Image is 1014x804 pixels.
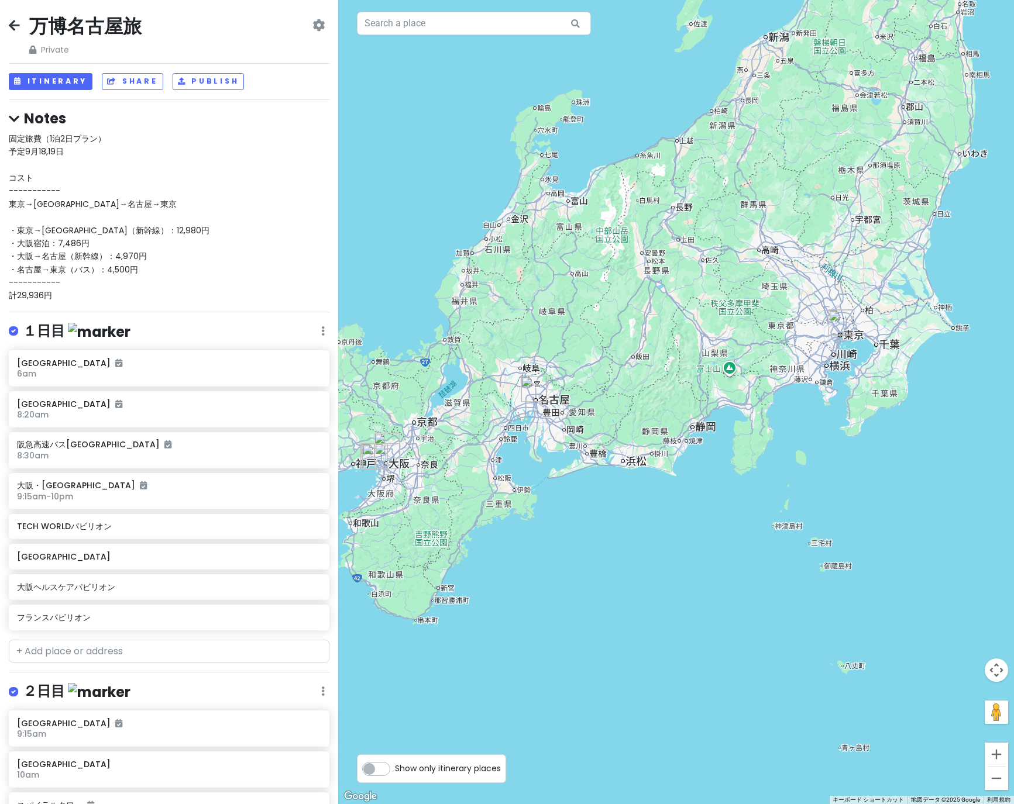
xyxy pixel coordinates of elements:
[829,309,854,335] div: 東京駅
[173,73,245,90] button: Publish
[911,796,980,803] span: 地図データ ©2025 Google
[17,480,321,491] h6: 大阪・[GEOGRAPHIC_DATA]
[68,683,130,701] img: marker
[17,439,321,450] h6: 阪急高速バス[GEOGRAPHIC_DATA]
[985,701,1008,724] button: 地図上にペグマンをドロップして、ストリートビューを開きます
[17,409,49,420] span: 8:20am
[985,743,1008,766] button: ズームイン
[115,719,122,727] i: Added to itinerary
[17,728,46,740] span: 9:15am
[17,521,321,532] h6: TECH WORLDパビリオン
[521,376,546,402] div: 名古屋駅太閤通口 駅前広場
[17,759,321,770] h6: [GEOGRAPHIC_DATA]
[17,358,321,368] h6: [GEOGRAPHIC_DATA]
[9,640,329,663] input: + Add place or address
[9,109,329,127] h4: Notes
[17,718,321,729] h6: [GEOGRAPHIC_DATA]
[374,433,400,458] div: 阪急高速バス新大阪ターミナル
[29,43,142,56] span: Private
[68,323,130,341] img: marker
[17,491,73,502] span: 9:15am - 10pm
[985,658,1008,682] button: 地図のカメラ コントロール
[9,133,209,302] span: 固定旅費（1泊2日プラン） 予定9月18,19日 コスト ----------- 東京→[GEOGRAPHIC_DATA]→名古屋→東京 ・東京→[GEOGRAPHIC_DATA]（新幹線）：1...
[17,582,321,592] h6: 大阪ヘルスケアパビリオン
[115,359,122,367] i: Added to itinerary
[374,443,400,469] div: スパワールド ホテルアンドリゾート
[115,400,122,408] i: Added to itinerary
[357,12,591,35] input: Search a place
[23,682,130,701] h4: ２日目
[985,767,1008,790] button: ズームアウト
[17,769,39,781] span: 10am
[341,789,380,804] a: Google マップでこの地域を開きます（新しいウィンドウが開きます）
[23,322,130,341] h4: １日目
[17,368,36,379] span: 6am
[17,551,321,562] h6: [GEOGRAPHIC_DATA]
[829,310,854,336] div: 丸の内鍛冶橋バスセンター（駐車場）
[341,789,380,804] img: Google
[395,762,501,775] span: Show only itinerary places
[102,73,163,90] button: Share
[164,440,171,448] i: Added to itinerary
[29,14,142,39] h2: 万博名古屋旅
[833,796,904,804] button: キーボード ショートカット
[987,796,1010,803] a: 利用規約
[9,73,92,90] button: Itinerary
[17,450,49,461] span: 8:30am
[360,443,386,469] div: 大阪・関西万博 西ゲート広場
[17,612,321,623] h6: フランスパビリオン
[17,399,321,409] h6: [GEOGRAPHIC_DATA]
[362,444,388,470] div: 日本館
[140,481,147,489] i: Added to itinerary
